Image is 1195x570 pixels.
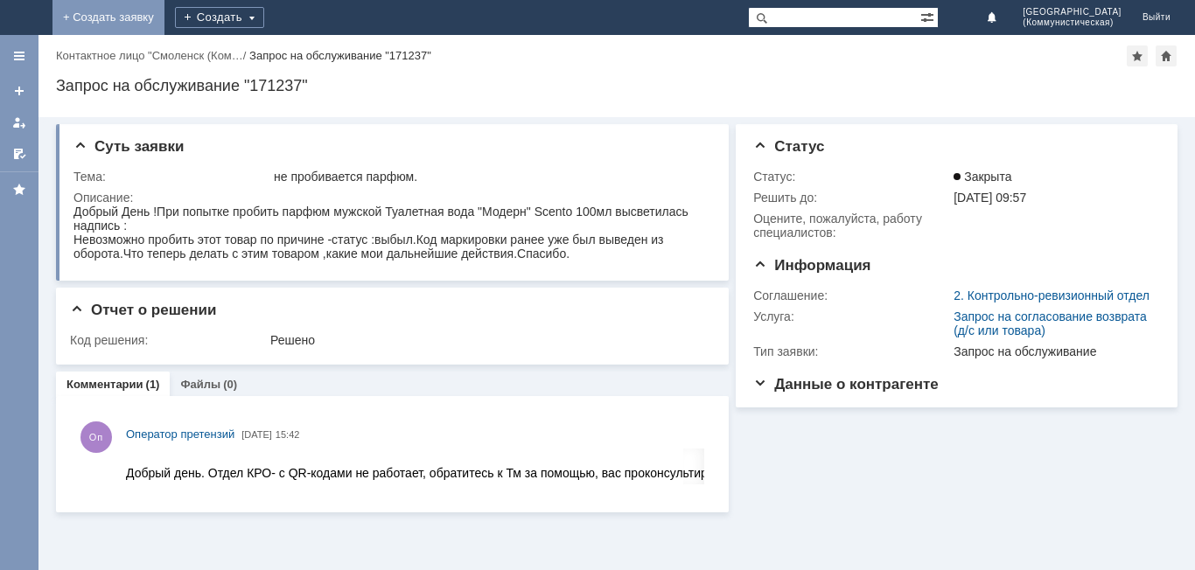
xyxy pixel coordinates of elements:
div: Соглашение: [753,288,950,302]
a: Комментарии [66,378,143,391]
span: Расширенный поиск [920,8,938,24]
div: Код решения: [70,333,267,347]
div: Запрос на обслуживание "171237" [56,77,1178,94]
span: [DATE] 09:57 [954,191,1026,205]
span: [GEOGRAPHIC_DATA] [1023,7,1122,17]
a: Мои согласования [5,140,33,168]
span: Отчет о решении [70,302,216,318]
div: Тема: [73,170,270,184]
span: Суть заявки [73,138,184,155]
a: Мои заявки [5,108,33,136]
div: Услуга: [753,309,950,323]
a: 2. Контрольно-ревизионный отдел [954,288,1150,302]
span: 15:42 [276,429,300,440]
div: Добавить в избранное [1127,45,1148,66]
a: Оператор претензий [126,426,234,443]
div: Статус: [753,170,950,184]
div: Описание: [73,191,709,205]
div: (1) [146,378,160,391]
div: Решено [270,333,705,347]
div: Запрос на обслуживание [954,344,1152,358]
a: Запрос на согласование возврата (д/с или товара) [954,309,1147,337]
div: Решить до: [753,191,950,205]
span: Закрыта [954,170,1011,184]
a: Файлы [180,378,220,391]
div: / [56,49,249,62]
div: Создать [175,7,264,28]
span: Данные о контрагенте [753,376,939,393]
div: (0) [223,378,237,391]
a: Создать заявку [5,77,33,105]
span: Оператор претензий [126,427,234,441]
span: [DATE] [241,429,272,440]
span: (Коммунистическая) [1023,17,1122,28]
span: Статус [753,138,824,155]
div: не пробивается парфюм. [274,170,705,184]
a: Контактное лицо "Смоленск (Ком… [56,49,243,62]
div: Сделать домашней страницей [1156,45,1177,66]
div: Тип заявки: [753,344,950,358]
span: Информация [753,257,870,274]
div: Oцените, пожалуйста, работу специалистов: [753,212,950,240]
div: Запрос на обслуживание "171237" [249,49,431,62]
